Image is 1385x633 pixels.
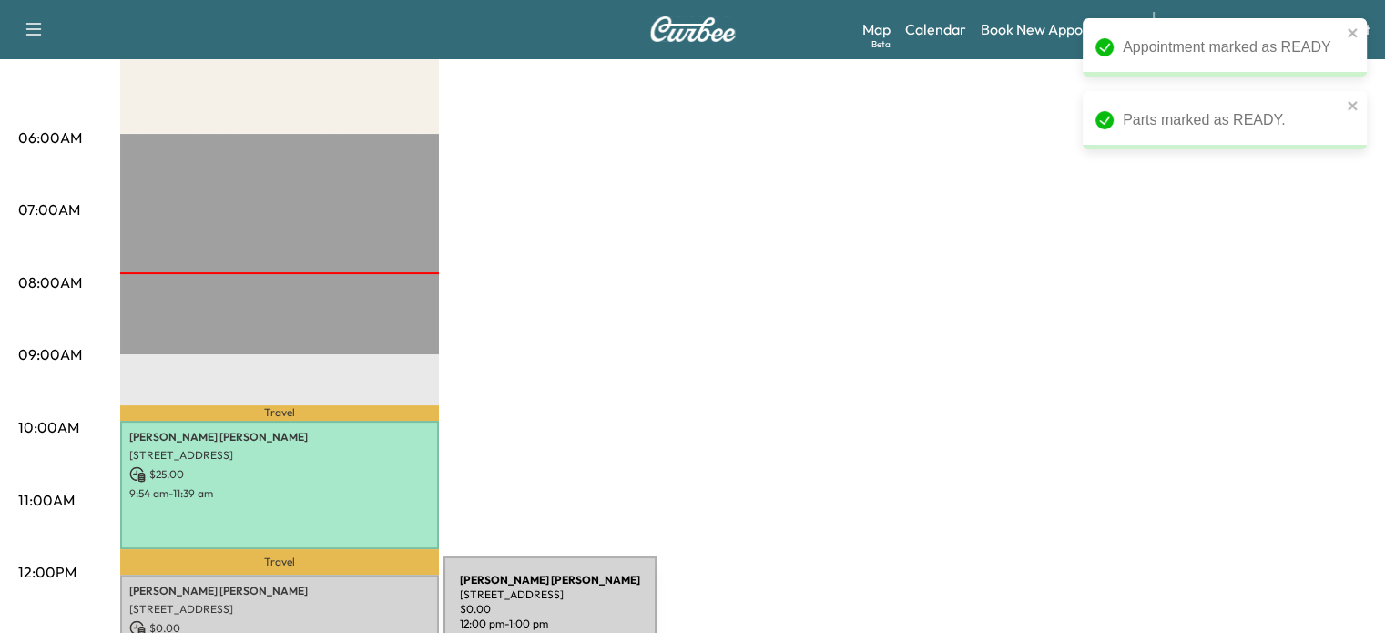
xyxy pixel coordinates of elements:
div: Parts marked as READY. [1123,109,1341,131]
p: 10:00AM [18,416,79,438]
p: 06:00AM [18,127,82,148]
img: Curbee Logo [649,16,737,42]
p: [PERSON_NAME] [PERSON_NAME] [129,584,430,598]
p: [STREET_ADDRESS] [129,602,430,617]
p: $ 25.00 [129,466,430,483]
p: Travel [120,549,439,575]
button: close [1347,98,1360,113]
p: 9:54 am - 11:39 am [129,486,430,501]
p: 08:00AM [18,271,82,293]
a: Book New Appointment [981,18,1135,40]
div: Appointment marked as READY [1123,36,1341,58]
p: 07:00AM [18,199,80,220]
p: 11:00AM [18,489,75,511]
p: 09:00AM [18,343,82,365]
p: 12:00PM [18,561,76,583]
div: Beta [871,37,891,51]
p: [STREET_ADDRESS] [129,448,430,463]
a: MapBeta [862,18,891,40]
p: [PERSON_NAME] [PERSON_NAME] [129,430,430,444]
a: Calendar [905,18,966,40]
p: Travel [120,405,439,420]
button: close [1347,26,1360,40]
